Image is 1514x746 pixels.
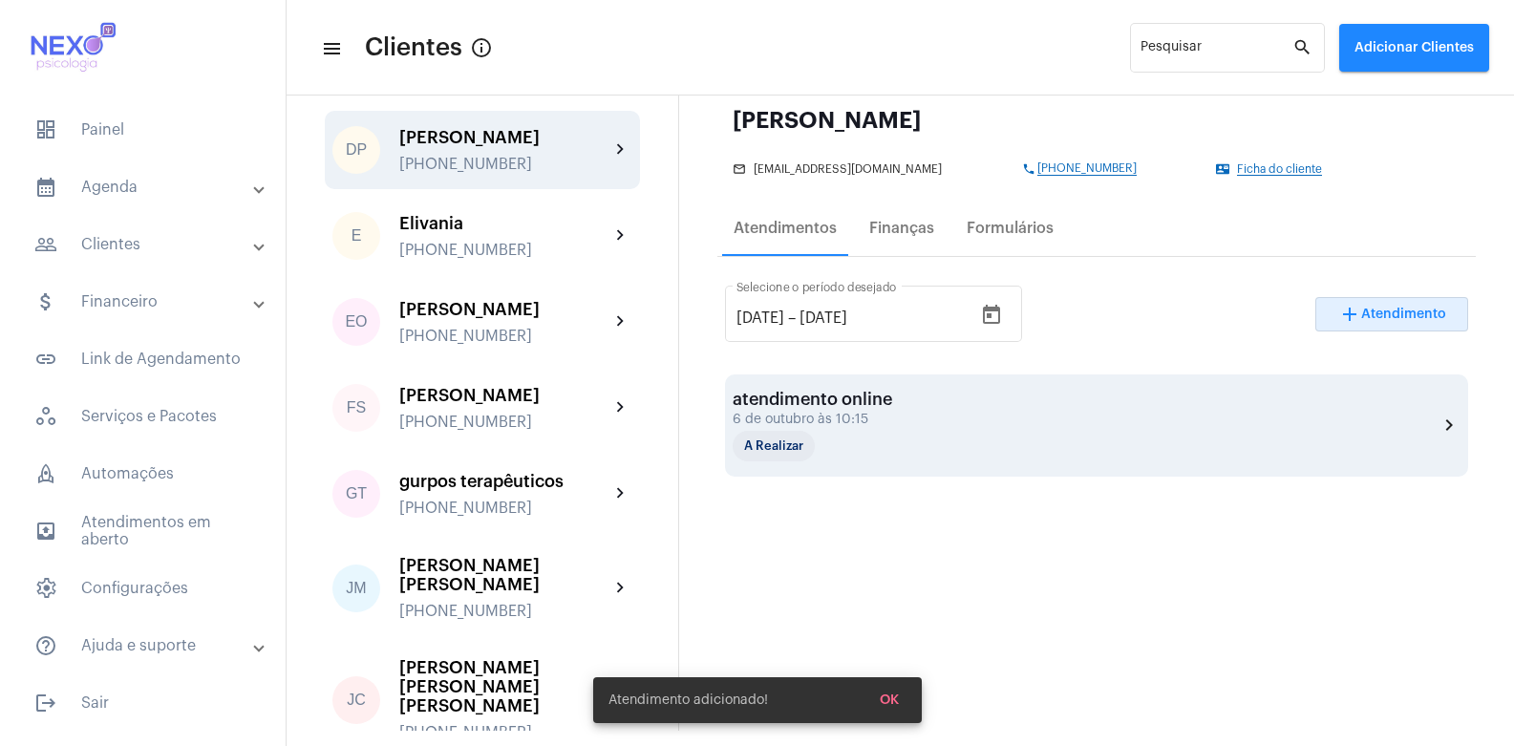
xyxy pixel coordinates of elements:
span: Clientes [365,32,462,63]
div: [PHONE_NUMBER] [399,242,609,259]
mat-icon: chevron_right [609,224,632,247]
button: Adicionar Atendimento [1315,297,1468,331]
div: DP [332,126,380,174]
mat-icon: contact_mail [1216,162,1231,176]
span: Adicionar Clientes [1354,41,1474,54]
span: Link de Agendamento [19,336,267,382]
span: sidenav icon [34,118,57,141]
div: [PERSON_NAME] [PERSON_NAME] [PERSON_NAME] [399,658,609,715]
div: [PERSON_NAME] [PERSON_NAME] [399,556,609,594]
span: OK [880,693,899,707]
mat-icon: mail_outline [733,162,748,176]
span: Sair [19,680,267,726]
mat-icon: chevron_right [609,310,632,333]
div: [PERSON_NAME] [733,109,1461,132]
mat-panel-title: Clientes [34,233,255,256]
div: GT [332,470,380,518]
mat-icon: Button that displays a tooltip when focused or hovered over [470,36,493,59]
mat-icon: sidenav icon [34,290,57,313]
mat-expansion-panel-header: sidenav iconClientes [11,222,286,267]
input: Data do fim [800,309,914,327]
input: Data de início [736,309,784,327]
img: 616cf56f-bdc5-9e2e-9429-236ee6dd82e0.jpg [15,10,127,86]
div: [PHONE_NUMBER] [399,328,609,345]
mat-icon: phone [1022,162,1037,176]
button: Open calendar [972,296,1011,334]
mat-icon: chevron_right [609,482,632,505]
mat-icon: sidenav icon [34,634,57,657]
mat-icon: sidenav icon [321,37,340,60]
mat-icon: chevron_right [609,396,632,419]
span: Automações [19,451,267,497]
span: Atendimento [1361,308,1446,321]
div: JM [332,565,380,612]
mat-icon: chevron_right [609,577,632,600]
mat-expansion-panel-header: sidenav iconAgenda [11,164,286,210]
mat-icon: sidenav icon [34,520,57,543]
div: [PHONE_NUMBER] [399,500,609,517]
div: EO [332,298,380,346]
button: Button that displays a tooltip when focused or hovered over [462,29,501,67]
span: Ficha do cliente [1237,163,1322,176]
div: [PERSON_NAME] [399,128,609,147]
mat-icon: add [1338,303,1361,326]
span: – [788,309,796,327]
mat-icon: sidenav icon [34,176,57,199]
span: [PHONE_NUMBER] [1037,162,1137,176]
mat-icon: sidenav icon [34,348,57,371]
mat-icon: sidenav icon [34,233,57,256]
div: JC [332,676,380,724]
button: Adicionar Clientes [1339,24,1489,72]
mat-icon: sidenav icon [34,692,57,714]
div: Finanças [869,220,934,237]
span: Atendimento adicionado! [608,691,768,710]
div: Atendimentos [734,220,837,237]
div: Formulários [967,220,1054,237]
span: sidenav icon [34,462,57,485]
div: [PERSON_NAME] [399,300,609,319]
div: atendimento online [733,390,924,409]
mat-expansion-panel-header: sidenav iconFinanceiro [11,279,286,325]
div: Elivania [399,214,609,233]
mat-expansion-panel-header: sidenav iconAjuda e suporte [11,623,286,669]
mat-panel-title: Financeiro [34,290,255,313]
div: [PHONE_NUMBER] [399,603,609,620]
div: FS [332,384,380,432]
div: [PHONE_NUMBER] [399,156,609,173]
mat-icon: chevron_right [609,139,632,161]
span: sidenav icon [34,577,57,600]
mat-panel-title: Agenda [34,176,255,199]
div: [PHONE_NUMBER] [399,414,609,431]
span: Configurações [19,565,267,611]
div: E [332,212,380,260]
div: gurpos terapêuticos [399,472,609,491]
div: [PHONE_NUMBER] [399,724,609,741]
mat-icon: search [1292,36,1315,59]
span: [EMAIL_ADDRESS][DOMAIN_NAME] [754,163,942,176]
mat-chip: A Realizar [733,431,815,461]
span: Painel [19,107,267,153]
button: OK [864,683,914,717]
span: sidenav icon [34,405,57,428]
mat-panel-title: Ajuda e suporte [34,634,255,657]
input: Pesquisar [1141,44,1292,59]
div: 6 de outubro às 10:15 [733,413,924,427]
mat-icon: chevron_right [1438,414,1461,437]
span: Atendimentos em aberto [19,508,267,554]
span: Serviços e Pacotes [19,394,267,439]
div: [PERSON_NAME] [399,386,609,405]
